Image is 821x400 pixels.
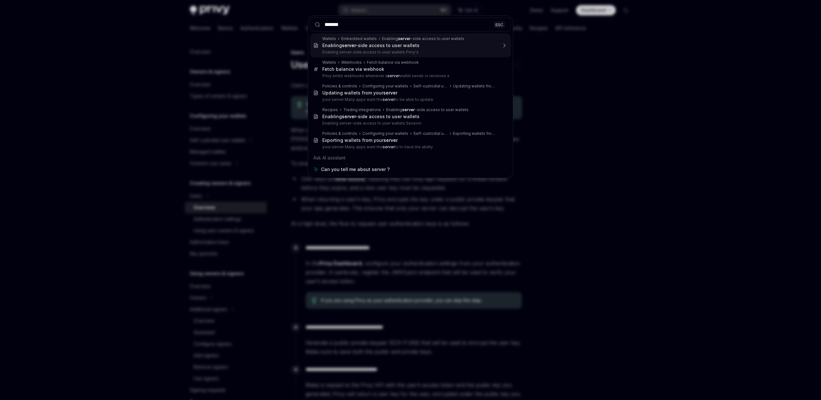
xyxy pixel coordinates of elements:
div: Fetch balance via webhook [367,60,419,65]
div: Ask AI assistant [310,152,511,164]
span: Can you tell me about server ? [321,166,390,173]
div: Self-custodial user wallets [413,131,448,136]
div: Configuring your wallets [362,131,408,136]
b: server [342,43,356,48]
div: Self-custodial user wallets [413,84,448,89]
div: Trading integrations [343,107,381,112]
p: Enabling server-side access to user wallets Privy's [322,50,497,55]
b: server [383,144,395,149]
b: server [402,107,415,112]
div: Enabling -side access to user wallets [382,36,464,41]
div: Configuring your wallets [362,84,408,89]
div: Enabling -side access to user wallets [386,107,469,112]
b: server [384,137,398,143]
div: Policies & controls [322,84,357,89]
div: Updating wallets from your server [453,84,497,89]
b: server [383,97,395,102]
p: Enabling server-side access to user wallets Session [322,121,497,126]
div: Exporting wallets from your server [453,131,497,136]
b: server [398,36,411,41]
b: server [342,114,356,119]
p: your server Many apps want the to be able to update [322,97,497,102]
div: Policies & controls [322,131,357,136]
div: Enabling -side access to user wallets [322,43,419,48]
div: Webhooks [341,60,362,65]
div: Wallets [322,36,336,41]
div: ESC [494,21,505,28]
div: Fetch balance via webhook [322,66,384,72]
div: Enabling -side access to user wallets [322,114,419,119]
div: Embedded wallets [341,36,377,41]
div: Wallets [322,60,336,65]
p: your server Many apps want the to to have the ability [322,144,497,150]
p: Privy emits webhooks whenever a wallet sends or receives a [322,73,497,78]
b: server [387,73,400,78]
div: Exporting wallets from your [322,137,398,143]
div: Recipes [322,107,338,112]
div: Updating wallets from your [322,90,397,96]
b: server [383,90,397,95]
